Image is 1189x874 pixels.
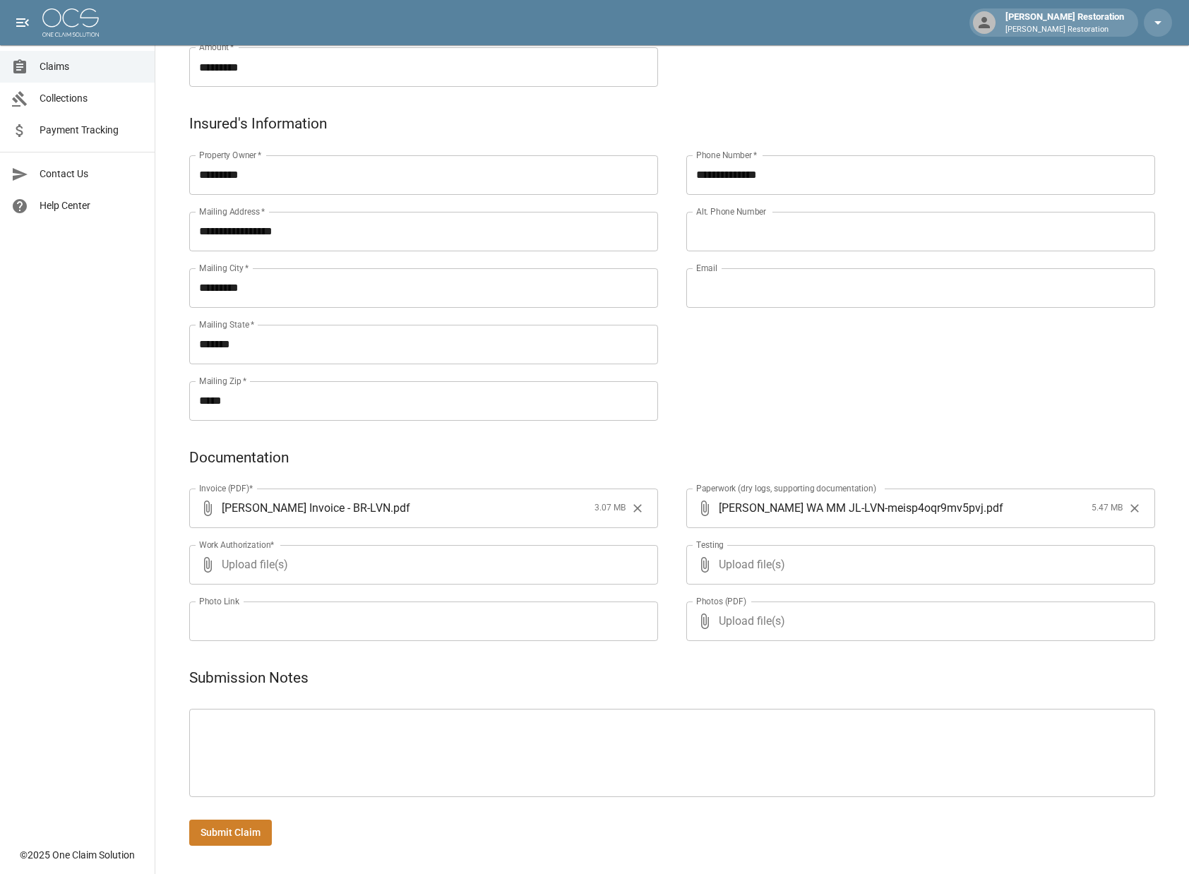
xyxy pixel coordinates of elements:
[189,820,272,846] button: Submit Claim
[40,91,143,106] span: Collections
[199,205,265,217] label: Mailing Address
[40,123,143,138] span: Payment Tracking
[696,205,766,217] label: Alt. Phone Number
[199,149,262,161] label: Property Owner
[696,262,717,274] label: Email
[199,375,247,387] label: Mailing Zip
[627,498,648,519] button: Clear
[719,545,1117,585] span: Upload file(s)
[1124,498,1145,519] button: Clear
[40,59,143,74] span: Claims
[1000,10,1130,35] div: [PERSON_NAME] Restoration
[719,601,1117,641] span: Upload file(s)
[696,482,876,494] label: Paperwork (dry logs, supporting documentation)
[696,539,724,551] label: Testing
[696,149,757,161] label: Phone Number
[696,595,746,607] label: Photos (PDF)
[1005,24,1124,36] p: [PERSON_NAME] Restoration
[199,262,249,274] label: Mailing City
[199,482,253,494] label: Invoice (PDF)*
[199,595,239,607] label: Photo Link
[199,539,275,551] label: Work Authorization*
[40,198,143,213] span: Help Center
[390,500,410,516] span: . pdf
[222,545,620,585] span: Upload file(s)
[8,8,37,37] button: open drawer
[984,500,1003,516] span: . pdf
[20,848,135,862] div: © 2025 One Claim Solution
[42,8,99,37] img: ocs-logo-white-transparent.png
[222,500,390,516] span: [PERSON_NAME] Invoice - BR-LVN
[594,501,626,515] span: 3.07 MB
[199,318,254,330] label: Mailing State
[40,167,143,181] span: Contact Us
[719,500,984,516] span: [PERSON_NAME] WA MM JL-LVN-meisp4oqr9mv5pvj
[1092,501,1123,515] span: 5.47 MB
[199,41,234,53] label: Amount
